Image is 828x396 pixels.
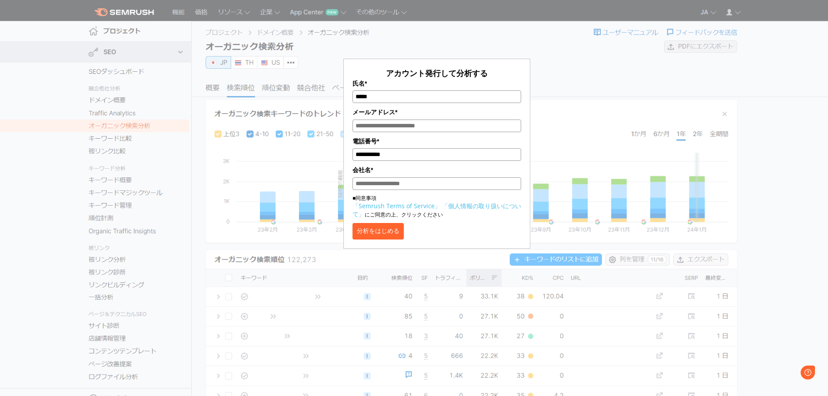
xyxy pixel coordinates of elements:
p: ■同意事項 にご同意の上、クリックください [352,194,521,219]
iframe: Help widget launcher [751,362,818,386]
label: 電話番号* [352,136,521,146]
span: アカウント発行して分析する [386,68,488,78]
label: メールアドレス* [352,107,521,117]
button: 分析をはじめる [352,223,404,240]
a: 「Semrush Terms of Service」 [352,202,441,210]
a: 「個人情報の取り扱いについて」 [352,202,521,218]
